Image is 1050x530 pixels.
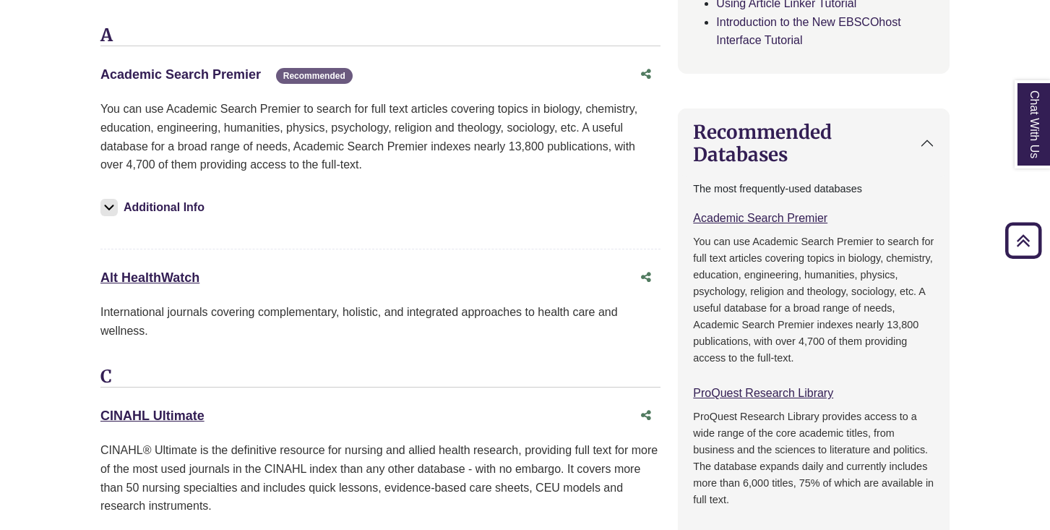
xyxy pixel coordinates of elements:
button: Recommended Databases [679,109,949,177]
a: Alt HealthWatch [100,270,199,285]
button: Share this database [632,264,660,291]
p: ProQuest Research Library provides access to a wide range of the core academic titles, from busin... [693,409,934,508]
a: Academic Search Premier [693,212,827,224]
p: International journals covering complementary, holistic, and integrated approaches to health care... [100,303,660,340]
p: You can use Academic Search Premier to search for full text articles covering topics in biology, ... [100,100,660,174]
button: Share this database [632,61,660,88]
span: Recommended [276,68,353,85]
p: You can use Academic Search Premier to search for full text articles covering topics in biology, ... [693,234,934,367]
a: Academic Search Premier [100,67,261,82]
a: Introduction to the New EBSCOhost Interface Tutorial [716,16,900,47]
h3: C [100,367,660,388]
button: Additional Info [100,197,209,218]
a: Back to Top [1000,231,1046,250]
button: Share this database [632,402,660,429]
p: The most frequently-used databases [693,181,934,197]
p: CINAHL® Ultimate is the definitive resource for nursing and allied health research, providing ful... [100,441,660,515]
h3: A [100,25,660,47]
a: ProQuest Research Library [693,387,833,399]
a: CINAHL Ultimate [100,409,205,423]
